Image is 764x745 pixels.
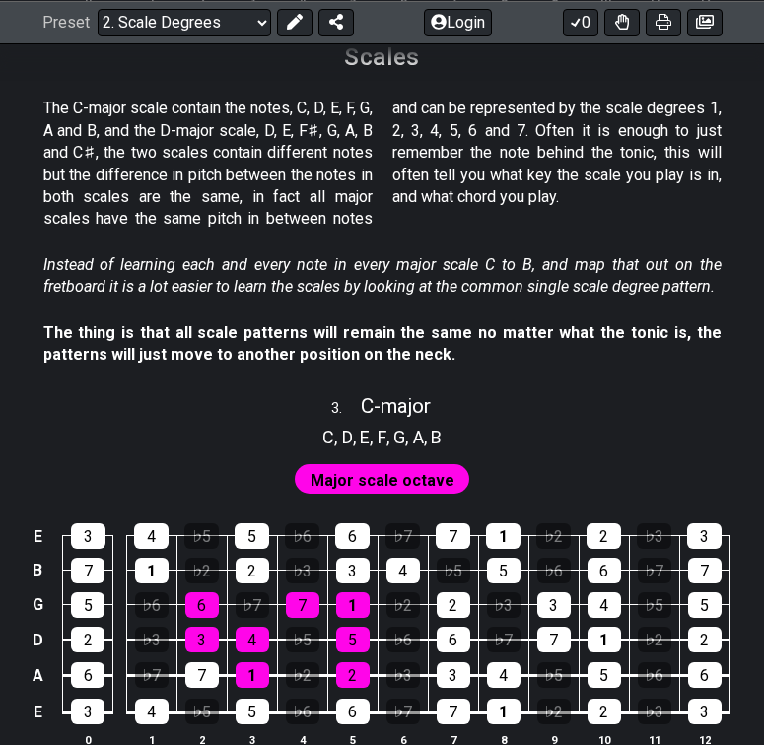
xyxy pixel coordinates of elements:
[487,592,521,618] div: ♭3
[386,424,394,450] span: ,
[413,424,424,450] span: A
[638,592,671,618] div: ♭5
[588,627,621,652] div: 1
[71,592,104,618] div: 5
[537,699,571,724] div: ♭2
[98,8,271,35] select: Preset
[313,420,451,451] section: Scale pitch classes
[26,622,49,657] td: D
[336,699,370,724] div: 6
[386,592,420,618] div: ♭2
[322,424,334,450] span: C
[286,627,319,652] div: ♭5
[71,523,105,549] div: 3
[688,592,722,618] div: 5
[184,523,219,549] div: ♭5
[424,424,432,450] span: ,
[344,46,420,68] h2: Scales
[687,523,722,549] div: 3
[236,558,269,583] div: 2
[185,699,219,724] div: ♭5
[334,424,342,450] span: ,
[135,558,169,583] div: 1
[185,662,219,688] div: 7
[370,424,378,450] span: ,
[236,592,269,618] div: ♭7
[536,523,571,549] div: ♭2
[437,627,470,652] div: 6
[185,558,219,583] div: ♭2
[386,627,420,652] div: ♭6
[26,587,49,622] td: G
[71,558,104,583] div: 7
[43,323,722,364] strong: The thing is that all scale patterns will remain the same no matter what the tonic is, the patter...
[135,592,169,618] div: ♭6
[71,662,104,688] div: 6
[487,627,521,652] div: ♭7
[588,699,621,724] div: 2
[185,627,219,652] div: 3
[638,558,671,583] div: ♭7
[437,662,470,688] div: 3
[688,699,722,724] div: 3
[687,8,723,35] button: Create image
[487,558,521,583] div: 5
[537,592,571,618] div: 3
[378,424,386,450] span: F
[436,523,470,549] div: 7
[43,255,722,296] em: Instead of learning each and every note in every major scale C to B, and map that out on the fret...
[537,558,571,583] div: ♭6
[236,662,269,688] div: 1
[437,558,470,583] div: ♭5
[638,662,671,688] div: ♭6
[405,424,413,450] span: ,
[285,523,319,549] div: ♭6
[26,519,49,554] td: E
[26,693,49,730] td: E
[71,627,104,652] div: 2
[185,592,219,618] div: 6
[336,592,370,618] div: 1
[385,523,420,549] div: ♭7
[393,424,405,450] span: G
[277,8,313,35] button: Edit Preset
[587,523,621,549] div: 2
[637,523,671,549] div: ♭3
[688,558,722,583] div: 7
[286,592,319,618] div: 7
[336,627,370,652] div: 5
[437,592,470,618] div: 2
[537,662,571,688] div: ♭5
[26,657,49,694] td: A
[286,558,319,583] div: ♭3
[335,523,370,549] div: 6
[353,424,361,450] span: ,
[331,398,361,420] span: 3 .
[588,592,621,618] div: 4
[236,627,269,652] div: 4
[336,662,370,688] div: 2
[386,662,420,688] div: ♭3
[487,662,521,688] div: 4
[688,627,722,652] div: 2
[386,699,420,724] div: ♭7
[437,699,470,724] div: 7
[286,699,319,724] div: ♭6
[71,699,104,724] div: 3
[135,627,169,652] div: ♭3
[588,558,621,583] div: 6
[336,558,370,583] div: 3
[26,553,49,587] td: B
[386,558,420,583] div: 4
[236,699,269,724] div: 5
[537,627,571,652] div: 7
[486,523,521,549] div: 1
[638,627,671,652] div: ♭2
[311,466,454,495] span: First enable full edit mode to edit
[487,699,521,724] div: 1
[43,98,722,230] p: The C-major scale contain the notes, C, D, E, F, G, A and B, and the D-major scale, D, E, F♯, G, ...
[286,662,319,688] div: ♭2
[604,8,640,35] button: Toggle Dexterity for all fretkits
[360,424,370,450] span: E
[235,523,269,549] div: 5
